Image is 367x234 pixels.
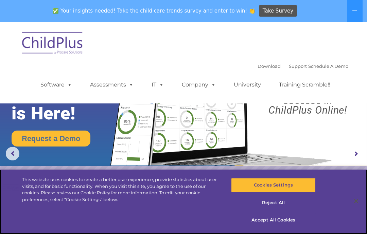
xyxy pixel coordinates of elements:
a: IT [145,78,171,92]
font: | [258,63,348,69]
rs-layer: Boost your productivity and streamline your success in ChildPlus Online! [254,67,363,115]
button: Close [349,194,364,209]
a: Support [289,63,307,69]
span: Take Survey [263,5,293,17]
a: Request a Demo [12,131,90,147]
a: Download [258,63,281,69]
rs-layer: The Future of ChildPlus is Here! [12,63,129,123]
a: Assessments [83,78,140,92]
a: Company [175,78,223,92]
a: Software [34,78,79,92]
button: Accept All Cookies [231,213,315,227]
a: University [227,78,268,92]
span: ✅ Your insights needed! Take the child care trends survey and enter to win! 👏 [50,4,258,18]
a: Schedule A Demo [308,63,348,69]
div: This website uses cookies to create a better user experience, provide statistics about user visit... [22,176,220,203]
a: Take Survey [259,5,297,17]
img: ChildPlus by Procare Solutions [19,27,87,61]
a: Training Scramble!! [272,78,337,92]
button: Reject All [231,196,315,210]
button: Cookies Settings [231,178,315,192]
